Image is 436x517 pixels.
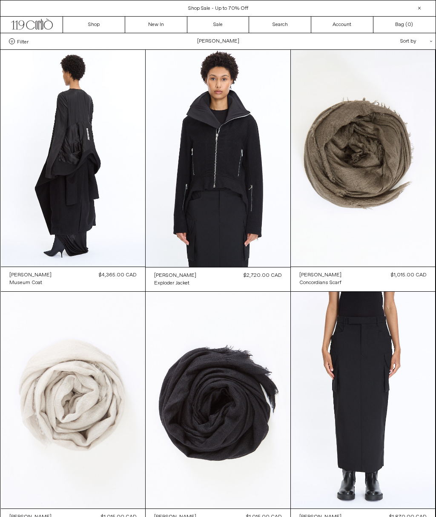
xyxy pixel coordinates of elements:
[1,50,146,267] img: Rick Owens Museum Coat in black
[125,17,187,33] a: New In
[188,5,248,12] a: Shop Sale - Up to 70% Off
[373,17,436,33] a: Bag ()
[291,50,436,267] img: Rick Owens Concordians Scarf in bosco
[154,272,196,279] a: [PERSON_NAME]
[299,279,341,287] div: Concordians Scarf
[291,292,436,508] img: Rick Owens Firbanks Skirt
[146,292,290,509] img: Rick Owens Concordians Scarf in black
[63,17,125,33] a: Shop
[187,17,250,33] a: Sale
[391,271,427,279] div: $1,015.00 CAD
[146,50,290,267] img: Rick Owens Exploder Jacket
[299,271,341,279] a: [PERSON_NAME]
[1,292,146,508] img: Rick Owens Concordians Scarf in pearl
[311,17,373,33] a: Account
[9,279,52,287] a: Museum Coat
[99,271,137,279] div: $4,365.00 CAD
[17,38,29,44] span: Filter
[407,21,411,28] span: 0
[244,272,282,279] div: $2,720.00 CAD
[154,279,196,287] a: Exploder Jacket
[249,17,311,33] a: Search
[350,33,427,49] div: Sort by
[299,279,341,287] a: Concordians Scarf
[9,271,52,279] a: [PERSON_NAME]
[407,21,413,29] span: )
[9,279,42,287] div: Museum Coat
[154,280,189,287] div: Exploder Jacket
